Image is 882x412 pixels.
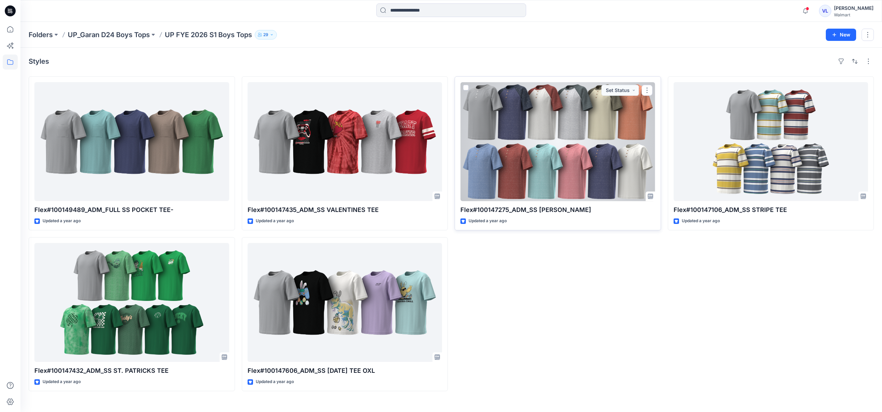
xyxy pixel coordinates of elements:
a: UP_Garan D24 Boys Tops [68,30,150,40]
a: Flex#100147275_ADM_SS RAGLAN HENLEY [460,82,655,201]
p: Flex#100147275_ADM_SS [PERSON_NAME] [460,205,655,215]
p: Flex#100147106_ADM_SS STRIPE TEE [674,205,868,215]
p: Updated a year ago [469,217,507,225]
div: Walmart [834,12,873,17]
p: Updated a year ago [43,217,81,225]
p: Updated a year ago [256,217,294,225]
h4: Styles [29,57,49,65]
div: VL [819,5,831,17]
p: 29 [263,31,268,39]
a: Flex#100147106_ADM_SS STRIPE TEE [674,82,868,201]
a: Folders [29,30,53,40]
a: Flex#100149489_ADM_FULL SS POCKET TEE- [34,82,229,201]
a: Flex#100147435_ADM_SS VALENTINES TEE [248,82,442,201]
a: Flex#100147432_ADM_SS ST. PATRICKS TEE [34,243,229,362]
button: 29 [255,30,277,40]
div: [PERSON_NAME] [834,4,873,12]
p: Flex#100147432_ADM_SS ST. PATRICKS TEE [34,366,229,376]
p: Flex#100149489_ADM_FULL SS POCKET TEE- [34,205,229,215]
p: Flex#100147435_ADM_SS VALENTINES TEE [248,205,442,215]
button: New [826,29,856,41]
p: UP FYE 2026 S1 Boys Tops [165,30,252,40]
p: Flex#100147606_ADM_SS [DATE] TEE OXL [248,366,442,376]
p: Updated a year ago [43,378,81,385]
p: Updated a year ago [256,378,294,385]
a: Flex#100147606_ADM_SS EASTER TEE OXL [248,243,442,362]
p: Updated a year ago [682,217,720,225]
